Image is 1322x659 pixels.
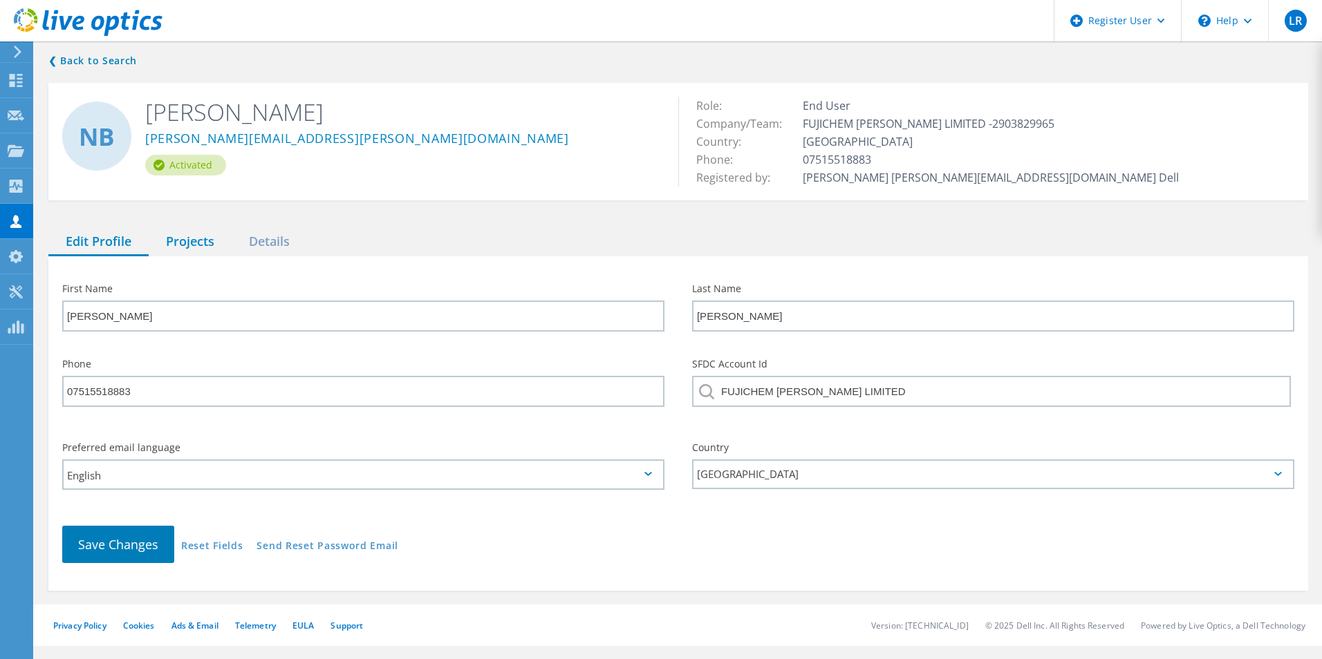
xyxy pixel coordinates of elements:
h2: [PERSON_NAME] [145,97,658,127]
td: End User [799,97,1182,115]
label: SFDC Account Id [692,359,1294,369]
label: Preferred email language [62,443,664,452]
button: Save Changes [62,526,174,563]
label: Phone [62,359,664,369]
a: Ads & Email [171,620,218,631]
div: Activated [145,155,226,175]
span: Country: [696,134,755,149]
a: Reset Fields [181,541,243,553]
label: Last Name [692,284,1294,294]
svg: \n [1198,15,1211,27]
td: [GEOGRAPHIC_DATA] [799,133,1182,151]
span: Save Changes [78,536,158,553]
li: Powered by Live Optics, a Dell Technology [1141,620,1305,631]
td: [PERSON_NAME] [PERSON_NAME][EMAIL_ADDRESS][DOMAIN_NAME] Dell [799,169,1182,187]
span: Company/Team: [696,116,796,131]
span: Registered by: [696,170,784,185]
div: Edit Profile [48,228,149,256]
a: Privacy Policy [53,620,106,631]
a: Support [330,620,363,631]
span: LR [1289,15,1302,26]
a: Send Reset Password Email [257,541,398,553]
a: Live Optics Dashboard [14,29,162,39]
a: Cookies [123,620,155,631]
div: Details [232,228,307,256]
li: © 2025 Dell Inc. All Rights Reserved [985,620,1124,631]
span: Phone: [696,152,747,167]
a: Back to search [48,52,137,69]
span: FUJICHEM [PERSON_NAME] LIMITED -2903829965 [803,116,1068,131]
a: [PERSON_NAME][EMAIL_ADDRESS][PERSON_NAME][DOMAIN_NAME] [145,132,569,146]
label: First Name [62,284,664,294]
td: 07515518883 [799,151,1182,169]
span: NB [79,124,115,149]
div: [GEOGRAPHIC_DATA] [692,459,1294,489]
label: Country [692,443,1294,452]
div: Projects [149,228,232,256]
span: Role: [696,98,736,113]
a: Telemetry [235,620,276,631]
a: EULA [292,620,314,631]
li: Version: [TECHNICAL_ID] [871,620,969,631]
